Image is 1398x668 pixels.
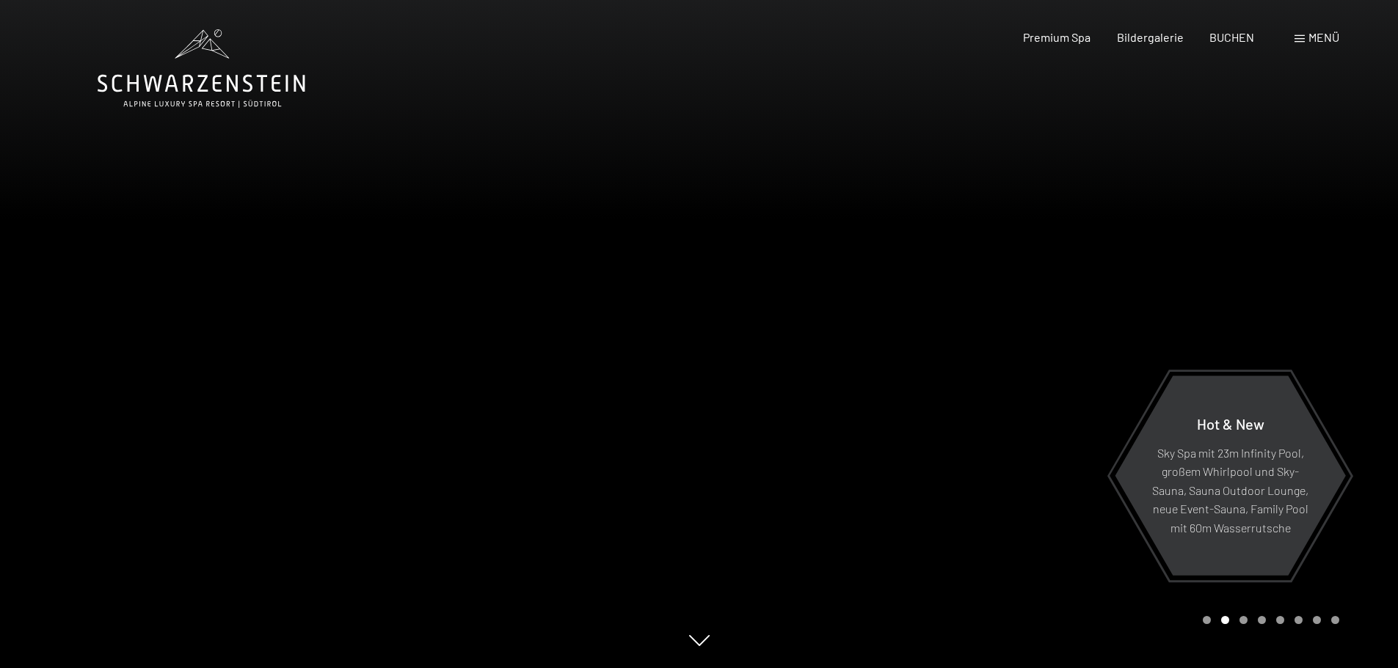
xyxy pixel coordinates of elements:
[1258,616,1266,624] div: Carousel Page 4
[1114,375,1347,576] a: Hot & New Sky Spa mit 23m Infinity Pool, großem Whirlpool und Sky-Sauna, Sauna Outdoor Lounge, ne...
[1197,414,1264,432] span: Hot & New
[1295,616,1303,624] div: Carousel Page 6
[1203,616,1211,624] div: Carousel Page 1
[1151,443,1310,537] p: Sky Spa mit 23m Infinity Pool, großem Whirlpool und Sky-Sauna, Sauna Outdoor Lounge, neue Event-S...
[1117,30,1184,44] a: Bildergalerie
[1239,616,1248,624] div: Carousel Page 3
[1023,30,1091,44] a: Premium Spa
[1331,616,1339,624] div: Carousel Page 8
[1221,616,1229,624] div: Carousel Page 2 (Current Slide)
[1276,616,1284,624] div: Carousel Page 5
[1209,30,1254,44] a: BUCHEN
[1308,30,1339,44] span: Menü
[1198,616,1339,624] div: Carousel Pagination
[1313,616,1321,624] div: Carousel Page 7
